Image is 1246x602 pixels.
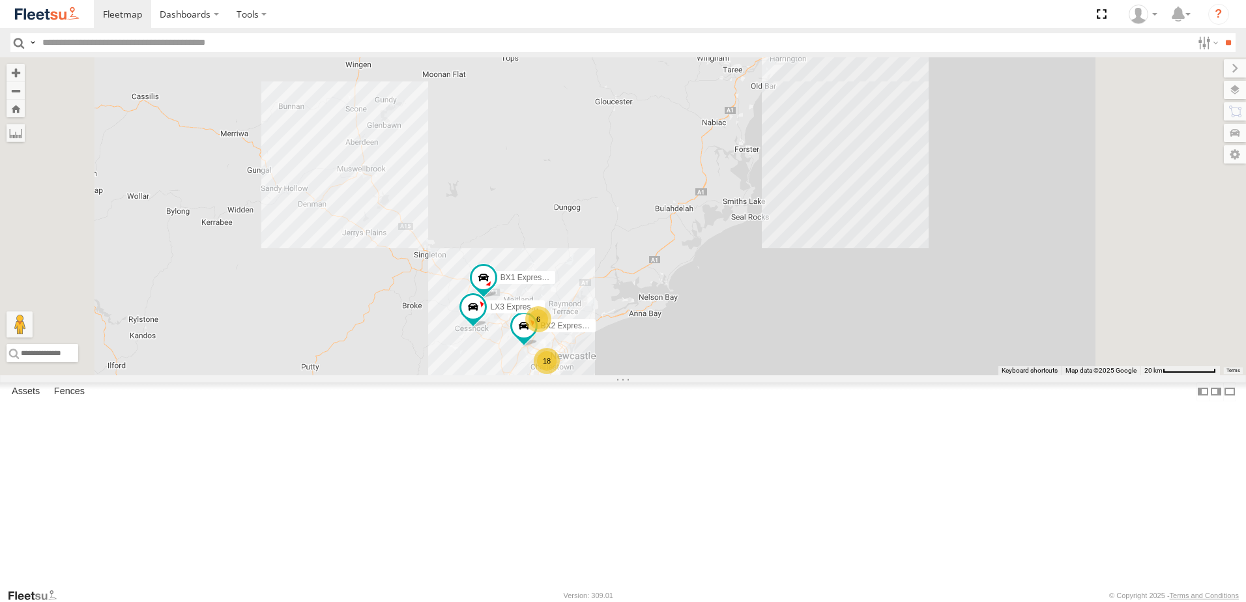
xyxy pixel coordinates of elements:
div: 18 [534,348,560,374]
div: Version: 309.01 [564,592,613,599]
span: 20 km [1144,367,1163,374]
div: © Copyright 2025 - [1109,592,1239,599]
i: ? [1208,4,1229,25]
label: Fences [48,382,91,401]
span: BX2 Express Ute [541,321,600,330]
label: Dock Summary Table to the Left [1196,382,1210,401]
button: Map Scale: 20 km per 78 pixels [1140,366,1220,375]
span: BX1 Express Ute [500,273,560,282]
label: Assets [5,382,46,401]
img: fleetsu-logo-horizontal.svg [13,5,81,23]
span: LX3 Express Ute [490,302,549,311]
a: Terms and Conditions [1170,592,1239,599]
div: 6 [525,306,551,332]
button: Zoom in [7,64,25,81]
label: Search Query [27,33,38,52]
label: Search Filter Options [1193,33,1221,52]
label: Dock Summary Table to the Right [1210,382,1223,401]
label: Measure [7,124,25,142]
button: Zoom out [7,81,25,100]
button: Drag Pegman onto the map to open Street View [7,311,33,337]
span: Map data ©2025 Google [1065,367,1137,374]
a: Visit our Website [7,589,67,602]
a: Terms (opens in new tab) [1226,368,1240,373]
button: Zoom Home [7,100,25,117]
button: Keyboard shortcuts [1002,366,1058,375]
label: Map Settings [1224,145,1246,164]
div: Gary Hudson [1124,5,1162,24]
label: Hide Summary Table [1223,382,1236,401]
